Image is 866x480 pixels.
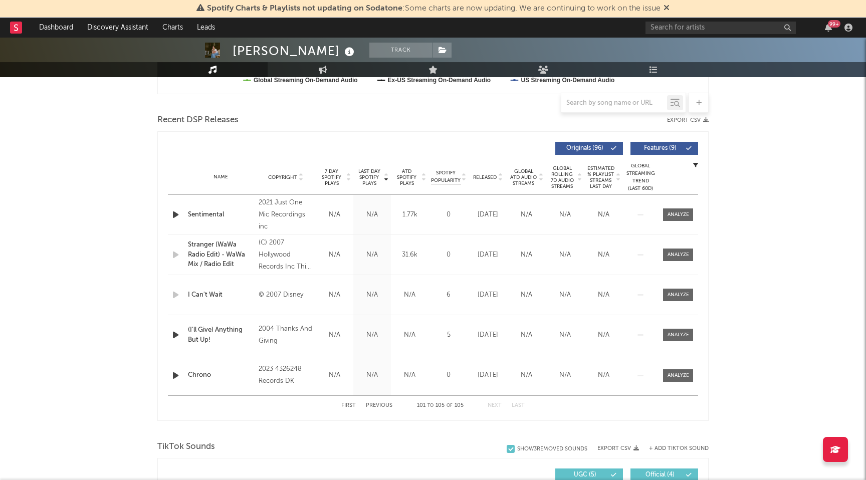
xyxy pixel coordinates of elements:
[521,77,614,84] text: US Streaming On-Demand Audio
[318,370,351,380] div: N/A
[587,370,620,380] div: N/A
[664,5,670,13] span: Dismiss
[188,325,254,345] a: (I'll Give) Anything But Up!
[318,250,351,260] div: N/A
[393,168,420,186] span: ATD Spotify Plays
[548,165,576,189] span: Global Rolling 7D Audio Streams
[597,445,639,451] button: Export CSV
[471,210,505,220] div: [DATE]
[471,250,505,260] div: [DATE]
[356,330,388,340] div: N/A
[259,237,313,273] div: (C) 2007 Hollywood Records Inc This label copy information is the subject of copyright protection...
[188,240,254,270] a: Stranger (WaWa Radio Edit) - WaWa Mix / Radio Edit
[447,403,453,408] span: of
[356,290,388,300] div: N/A
[356,168,382,186] span: Last Day Spotify Plays
[366,403,392,408] button: Previous
[645,22,796,34] input: Search for artists
[393,290,426,300] div: N/A
[356,370,388,380] div: N/A
[157,114,239,126] span: Recent DSP Releases
[587,210,620,220] div: N/A
[431,169,461,184] span: Spotify Popularity
[471,330,505,340] div: [DATE]
[268,174,297,180] span: Copyright
[510,330,543,340] div: N/A
[510,168,537,186] span: Global ATD Audio Streams
[318,168,345,186] span: 7 Day Spotify Plays
[562,472,608,478] span: UGC ( 5 )
[157,441,215,453] span: TikTok Sounds
[587,165,614,189] span: Estimated % Playlist Streams Last Day
[412,400,468,412] div: 101 105 105
[825,24,832,32] button: 99+
[639,446,709,451] button: + Add TikTok Sound
[548,210,582,220] div: N/A
[207,5,661,13] span: : Some charts are now updating. We are continuing to work on the issue
[318,210,351,220] div: N/A
[254,77,358,84] text: Global Streaming On-Demand Audio
[431,290,466,300] div: 6
[32,18,80,38] a: Dashboard
[667,117,709,123] button: Export CSV
[510,210,543,220] div: N/A
[155,18,190,38] a: Charts
[510,290,543,300] div: N/A
[393,210,426,220] div: 1.77k
[188,370,254,380] a: Chrono
[637,145,683,151] span: Features ( 9 )
[517,446,587,452] div: Show 3 Removed Sounds
[431,370,466,380] div: 0
[587,330,620,340] div: N/A
[548,290,582,300] div: N/A
[630,142,698,155] button: Features(9)
[431,210,466,220] div: 0
[510,370,543,380] div: N/A
[207,5,402,13] span: Spotify Charts & Playlists not updating on Sodatone
[555,142,623,155] button: Originals(96)
[318,290,351,300] div: N/A
[488,403,502,408] button: Next
[356,210,388,220] div: N/A
[562,145,608,151] span: Originals ( 96 )
[512,403,525,408] button: Last
[80,18,155,38] a: Discovery Assistant
[649,446,709,451] button: + Add TikTok Sound
[356,250,388,260] div: N/A
[561,99,667,107] input: Search by song name or URL
[393,370,426,380] div: N/A
[431,330,466,340] div: 5
[188,290,254,300] a: I Can't Wait
[587,290,620,300] div: N/A
[259,363,313,387] div: 2023 4326248 Records DK
[471,370,505,380] div: [DATE]
[548,250,582,260] div: N/A
[828,20,840,28] div: 99 +
[427,403,434,408] span: to
[388,77,491,84] text: Ex-US Streaming On-Demand Audio
[510,250,543,260] div: N/A
[190,18,222,38] a: Leads
[637,472,683,478] span: Official ( 4 )
[341,403,356,408] button: First
[393,250,426,260] div: 31.6k
[473,174,497,180] span: Released
[625,162,656,192] div: Global Streaming Trend (Last 60D)
[259,323,313,347] div: 2004 Thanks And Giving
[548,370,582,380] div: N/A
[548,330,582,340] div: N/A
[188,210,254,220] a: Sentimental
[431,250,466,260] div: 0
[393,330,426,340] div: N/A
[188,173,254,181] div: Name
[587,250,620,260] div: N/A
[369,43,432,58] button: Track
[259,197,313,233] div: 2021 Just One Mic Recordings inc
[318,330,351,340] div: N/A
[259,289,313,301] div: © 2007 Disney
